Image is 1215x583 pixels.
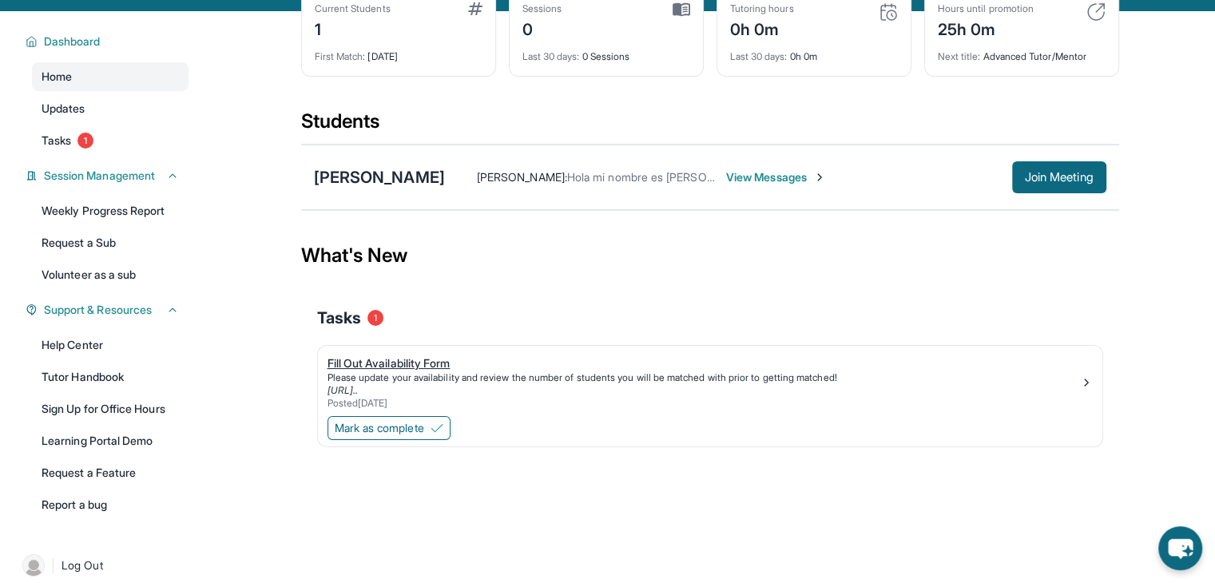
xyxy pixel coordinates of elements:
[42,101,85,117] span: Updates
[879,2,898,22] img: card
[730,50,788,62] span: Last 30 days :
[522,50,580,62] span: Last 30 days :
[522,41,690,63] div: 0 Sessions
[328,416,451,440] button: Mark as complete
[328,355,1080,371] div: Fill Out Availability Form
[328,384,359,396] a: [URL]..
[468,2,482,15] img: card
[44,302,152,318] span: Support & Resources
[522,2,562,15] div: Sessions
[1025,173,1094,182] span: Join Meeting
[318,346,1102,413] a: Fill Out Availability FormPlease update your availability and review the number of students you w...
[32,126,189,155] a: Tasks1
[431,422,443,434] img: Mark as complete
[32,395,189,423] a: Sign Up for Office Hours
[32,331,189,359] a: Help Center
[673,2,690,17] img: card
[1012,161,1106,193] button: Join Meeting
[42,133,71,149] span: Tasks
[813,171,826,184] img: Chevron-Right
[301,220,1119,291] div: What's New
[938,41,1106,63] div: Advanced Tutor/Mentor
[938,15,1034,41] div: 25h 0m
[328,371,1080,384] div: Please update your availability and review the number of students you will be matched with prior ...
[726,169,826,185] span: View Messages
[567,170,985,184] span: Hola mi nombre es [PERSON_NAME] de [PERSON_NAME] empezamos hoy lunes?
[16,548,189,583] a: |Log Out
[938,50,981,62] span: Next title :
[1158,526,1202,570] button: chat-button
[51,556,55,575] span: |
[32,62,189,91] a: Home
[32,196,189,225] a: Weekly Progress Report
[32,490,189,519] a: Report a bug
[44,34,101,50] span: Dashboard
[22,554,45,577] img: user-img
[522,15,562,41] div: 0
[314,166,445,188] div: [PERSON_NAME]
[38,302,179,318] button: Support & Resources
[38,34,179,50] button: Dashboard
[32,458,189,487] a: Request a Feature
[315,2,391,15] div: Current Students
[315,15,391,41] div: 1
[32,228,189,257] a: Request a Sub
[315,41,482,63] div: [DATE]
[32,426,189,455] a: Learning Portal Demo
[77,133,93,149] span: 1
[1086,2,1106,22] img: card
[315,50,366,62] span: First Match :
[44,168,155,184] span: Session Management
[730,41,898,63] div: 0h 0m
[367,310,383,326] span: 1
[328,397,1080,410] div: Posted [DATE]
[301,109,1119,144] div: Students
[32,94,189,123] a: Updates
[32,260,189,289] a: Volunteer as a sub
[335,420,424,436] span: Mark as complete
[32,363,189,391] a: Tutor Handbook
[62,557,103,573] span: Log Out
[730,15,794,41] div: 0h 0m
[317,307,361,329] span: Tasks
[730,2,794,15] div: Tutoring hours
[42,69,72,85] span: Home
[938,2,1034,15] div: Hours until promotion
[38,168,179,184] button: Session Management
[477,170,567,184] span: [PERSON_NAME] :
